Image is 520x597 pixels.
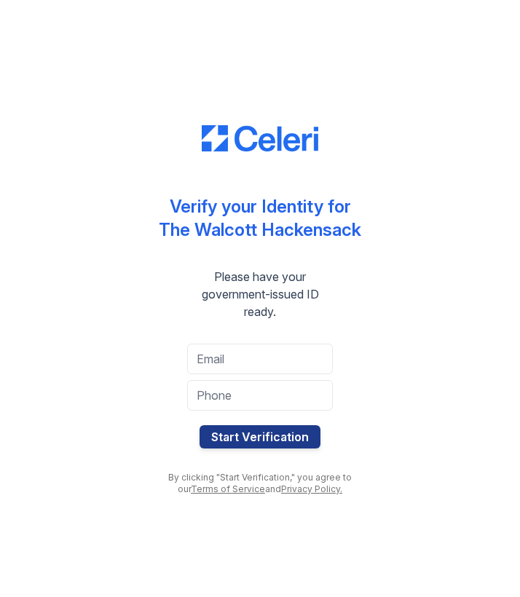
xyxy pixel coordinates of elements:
[202,125,318,151] img: CE_Logo_Blue-a8612792a0a2168367f1c8372b55b34899dd931a85d93a1a3d3e32e68fde9ad4.png
[187,380,333,411] input: Phone
[159,195,361,242] div: Verify your Identity for The Walcott Hackensack
[200,425,320,448] button: Start Verification
[158,472,362,495] div: By clicking "Start Verification," you agree to our and
[187,344,333,374] input: Email
[158,268,362,320] div: Please have your government-issued ID ready.
[191,483,265,494] a: Terms of Service
[281,483,342,494] a: Privacy Policy.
